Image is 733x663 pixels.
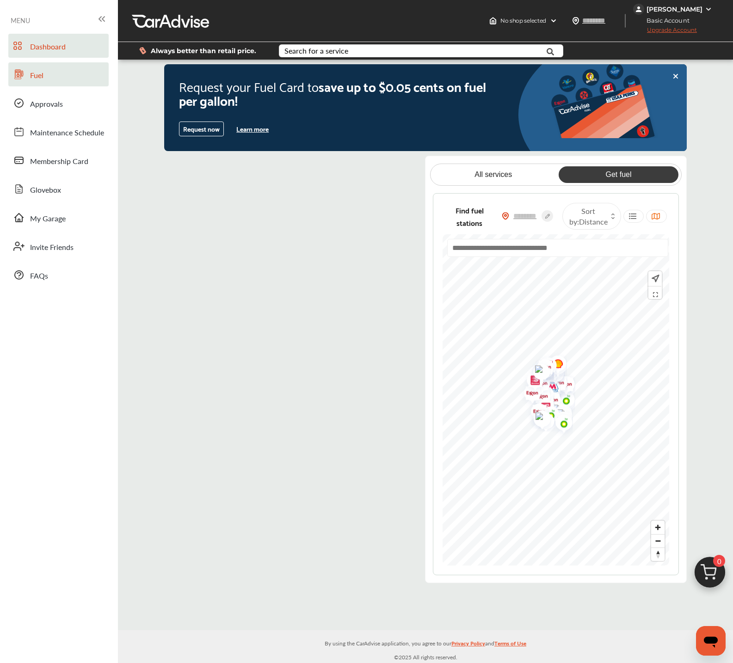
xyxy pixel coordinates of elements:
[30,41,66,53] span: Dashboard
[527,406,551,429] img: fuelstation.png
[118,638,733,648] p: By using the CarAdvise application, you agree to our and
[539,353,562,383] div: Map marker
[572,17,579,24] img: location_vector.a44bc228.svg
[567,206,610,227] span: Sort by :
[548,409,572,438] div: Map marker
[651,534,665,547] button: Zoom out
[179,75,486,111] span: save up to $0.05 cents on fuel per gallon!
[579,216,608,227] span: Distance
[540,360,563,389] div: Map marker
[705,6,712,13] img: WGsFRI8htEPBVLJbROoPRyZpYNWhNONpIPPETTm6eUC0GeLEiAAAAAElFTkSuQmCC
[530,391,553,414] div: Map marker
[8,34,109,58] a: Dashboard
[500,17,546,24] span: No shop selected
[443,234,670,566] canvas: Map
[551,371,574,400] div: Map marker
[696,626,726,656] iframe: Button to launch messaging window
[433,166,553,183] a: All services
[233,122,272,136] button: Learn more
[651,521,665,534] button: Zoom in
[530,357,554,380] img: fuelstation.png
[540,357,563,386] div: Map marker
[494,638,526,652] a: Terms of Use
[551,386,574,415] div: Map marker
[8,206,109,230] a: My Garage
[651,547,665,561] button: Reset bearing to north
[30,156,88,168] span: Membership Card
[530,354,554,383] img: exxon.png
[284,47,348,55] div: Search for a service
[30,270,48,282] span: FAQs
[650,274,659,284] img: recenter.ce011a49.svg
[530,394,554,423] div: Map marker
[548,403,573,426] img: universaladvantage.png
[633,4,644,15] img: jVpblrzwTbfkPYzPPzSLxeg0AAAAASUVORK5CYII=
[30,242,74,254] span: Invite Friends
[542,350,566,379] div: Map marker
[548,409,573,438] img: bp.png
[533,352,556,381] div: Map marker
[179,122,224,136] button: Request now
[151,48,256,54] span: Always better than retail price.
[8,234,109,258] a: Invite Friends
[548,406,573,435] img: exxon.png
[520,367,544,396] img: speedway.png
[651,535,665,547] span: Zoom out
[548,400,571,429] div: Map marker
[530,357,553,386] div: Map marker
[548,403,572,426] div: Map marker
[489,17,497,24] img: header-home-logo.8d720a4f.svg
[536,401,559,430] div: Map marker
[533,357,556,386] div: Map marker
[520,367,543,396] div: Map marker
[8,62,109,86] a: Fuel
[527,405,552,428] img: fuelstation.png
[517,380,542,409] img: exxon.png
[688,553,732,597] img: cart_icon.3d0951e8.svg
[8,148,109,172] a: Membership Card
[543,370,566,399] div: Map marker
[526,370,549,399] div: Map marker
[8,91,109,115] a: Approvals
[444,204,494,229] span: Find fuel stations
[540,358,563,387] div: Map marker
[30,98,63,110] span: Approvals
[8,263,109,287] a: FAQs
[139,47,146,55] img: dollor_label_vector.a70140d1.svg
[533,360,556,389] div: Map marker
[30,70,43,82] span: Fuel
[533,360,557,389] img: exxon.png
[30,213,66,225] span: My Garage
[634,16,696,25] span: Basic Account
[451,638,485,652] a: Privacy Policy
[530,408,555,432] img: 7-eleven.png
[527,406,550,429] div: Map marker
[517,380,540,409] div: Map marker
[11,17,30,24] span: MENU
[544,398,567,421] div: Map marker
[30,184,61,196] span: Glovebox
[542,350,567,379] img: shell.png
[625,14,626,28] img: header-divider.bc55588e.svg
[8,120,109,144] a: Maintenance Schedule
[524,398,548,427] img: exxon.png
[530,354,553,383] div: Map marker
[559,166,678,183] a: Get fuel
[533,352,557,381] img: speedway.png
[548,406,571,435] div: Map marker
[527,405,550,428] div: Map marker
[530,408,554,432] div: Map marker
[30,127,104,139] span: Maintenance Schedule
[530,357,553,380] div: Map marker
[526,359,551,382] img: universaladvantage.png
[713,555,725,567] span: 0
[548,400,573,429] img: shell.png
[633,26,697,38] span: Upgrade Account
[647,5,702,13] div: [PERSON_NAME]
[550,17,557,24] img: header-down-arrow.9dd2ce7d.svg
[502,212,509,220] img: location_vector_orange.38f05af8.svg
[544,398,568,421] img: universaladvantage.png
[179,75,319,97] span: Request your Fuel Card to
